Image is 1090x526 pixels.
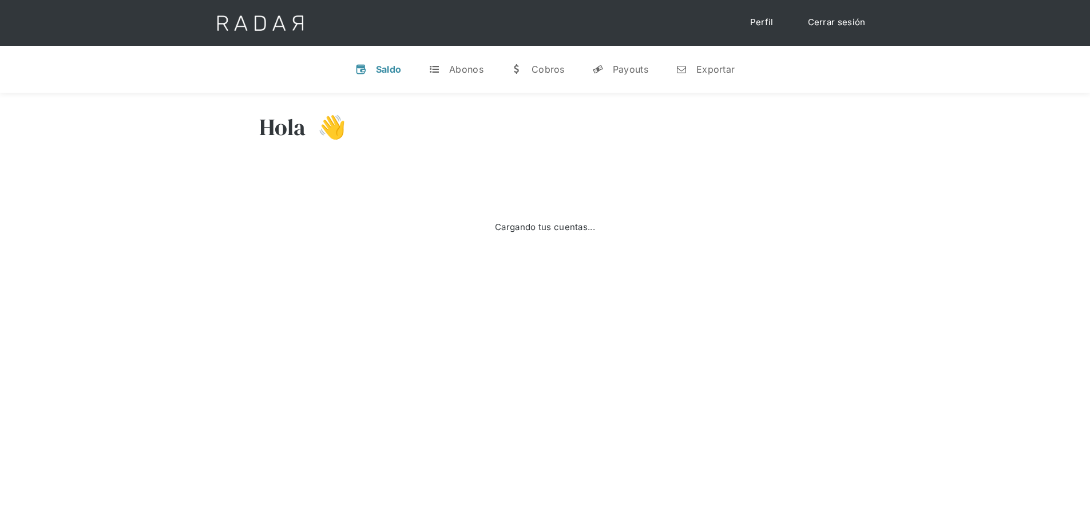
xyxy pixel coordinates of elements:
div: w [511,64,522,75]
h3: 👋 [306,113,346,141]
a: Cerrar sesión [796,11,877,34]
a: Perfil [739,11,785,34]
div: n [676,64,687,75]
div: y [592,64,604,75]
div: Saldo [376,64,402,75]
div: t [429,64,440,75]
h3: Hola [259,113,306,141]
div: Cargando tus cuentas... [495,221,595,234]
div: v [355,64,367,75]
div: Exportar [696,64,735,75]
div: Cobros [532,64,565,75]
div: Abonos [449,64,483,75]
div: Payouts [613,64,648,75]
